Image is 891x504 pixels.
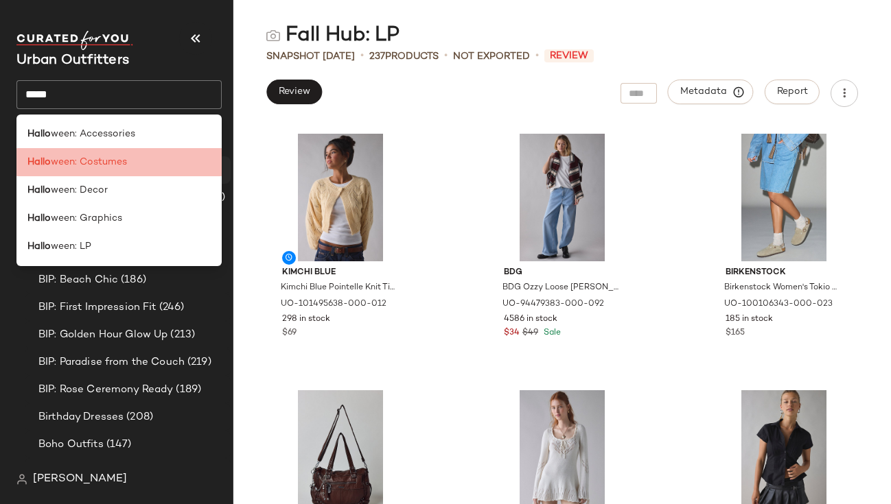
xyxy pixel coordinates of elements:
[278,86,310,97] span: Review
[726,313,773,326] span: 185 in stock
[282,313,330,326] span: 298 in stock
[16,474,27,485] img: svg%3e
[281,282,397,294] span: Kimchi Blue Pointelle Knit Tie-Back Cropped Shrug Cardigan in Cream, Women's at Urban Outfitters
[160,217,181,233] span: (72)
[444,48,448,64] span: •
[726,327,745,339] span: $165
[535,48,539,64] span: •
[266,29,280,43] img: svg%3e
[104,437,132,453] span: (147)
[38,190,198,206] span: Bachelor in [GEOGRAPHIC_DATA]: LP
[38,437,104,453] span: Boho Outfits
[680,86,742,98] span: Metadata
[198,190,225,206] span: (175)
[668,80,754,104] button: Metadata
[369,51,385,62] span: 237
[493,134,632,261] img: 94479383_092_b
[198,464,225,480] span: (267)
[502,298,604,311] span: UO-94479383-000-092
[776,86,808,97] span: Report
[38,272,118,288] span: BIP: Beach Chic
[271,134,410,261] img: 101495638_012_b
[38,382,173,398] span: BIP: Rose Ceremony Ready
[360,48,364,64] span: •
[282,327,297,339] span: $69
[185,355,211,370] span: (219)
[90,163,117,178] span: (177)
[33,471,127,488] span: [PERSON_NAME]
[38,464,198,480] span: BTS Curated Dorm Shops: Feminine
[124,409,153,425] span: (208)
[118,272,146,288] span: (186)
[541,328,561,337] span: Sale
[173,382,201,398] span: (189)
[726,267,842,279] span: Birkenstock
[504,313,557,326] span: 4586 in stock
[38,163,90,178] span: Athleisure
[38,355,185,370] span: BIP: Paradise from the Couch
[38,409,124,425] span: Birthday Dresses
[266,80,322,104] button: Review
[167,327,195,343] span: (213)
[504,327,520,339] span: $34
[765,80,820,104] button: Report
[522,327,538,339] span: $49
[715,134,853,261] img: 100106343_023_b
[281,298,386,311] span: UO-101495638-000-012
[266,49,355,64] span: Snapshot [DATE]
[453,49,530,64] span: Not Exported
[157,300,185,315] span: (246)
[282,267,399,279] span: Kimchi Blue
[266,22,400,49] div: Fall Hub: LP
[38,300,157,315] span: BIP: First Impression Fit
[38,327,167,343] span: BIP: Golden Hour Glow Up
[16,31,133,50] img: cfy_white_logo.C9jOOHJF.svg
[369,49,439,64] div: Products
[47,135,96,151] span: Curations
[724,282,841,294] span: Birkenstock Women's Tokio Suede Clog in Taupe Suede, Women's at Urban Outfitters
[504,267,621,279] span: BDG
[38,217,160,233] span: Beauty: SPF + Sun Shop
[502,282,619,294] span: BDG Ozzy Loose [PERSON_NAME] in Light Blue, Women's at Urban Outfitters
[38,245,146,261] span: BIP: Adventure Ready
[544,49,594,62] span: Review
[16,53,129,68] span: Current Company Name
[146,245,174,261] span: (189)
[724,298,833,311] span: UO-100106343-000-023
